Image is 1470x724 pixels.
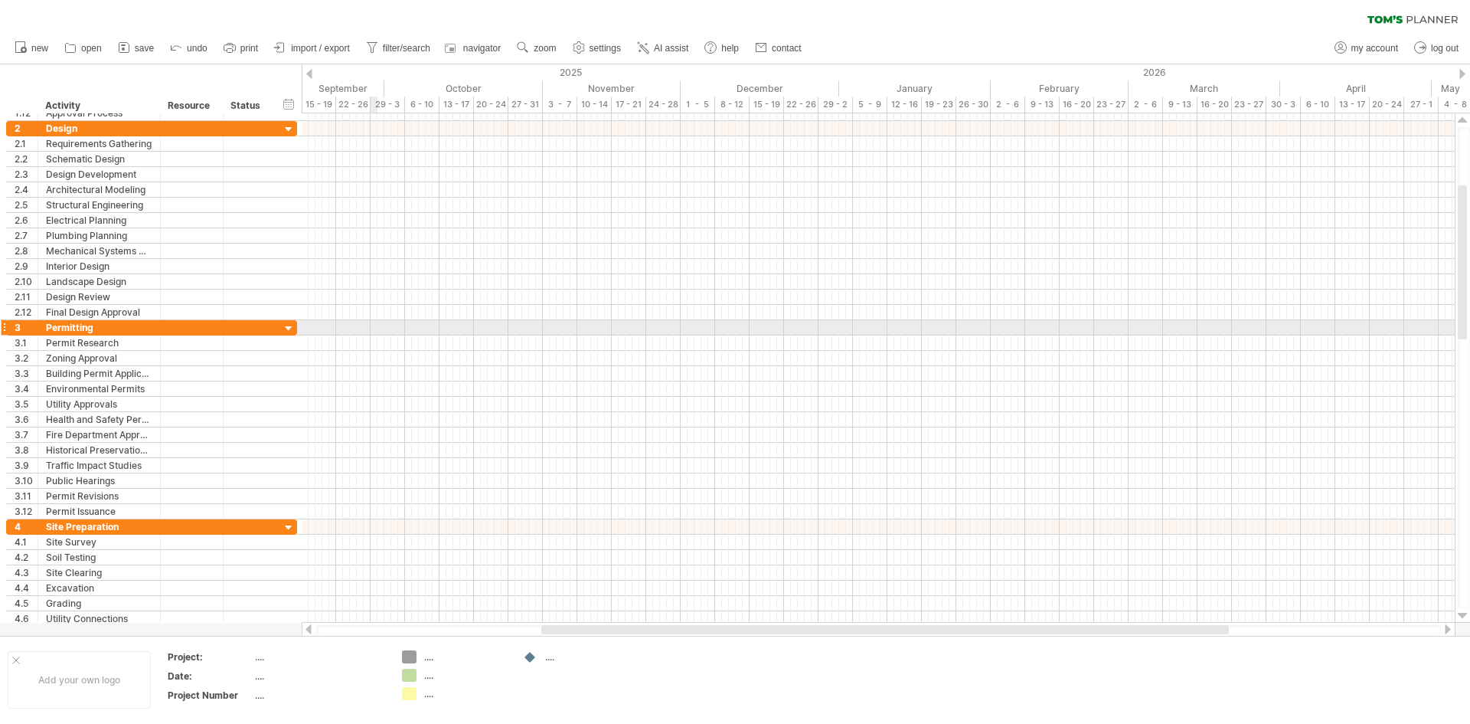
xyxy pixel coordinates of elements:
[46,152,152,166] div: Schematic Design
[577,97,612,113] div: 10 - 14
[15,152,38,166] div: 2.2
[991,97,1025,113] div: 2 - 6
[46,596,152,611] div: Grading
[543,80,681,97] div: November 2025
[60,38,106,58] a: open
[15,489,38,503] div: 3.11
[545,650,629,663] div: ....
[405,97,439,113] div: 6 - 10
[15,397,38,411] div: 3.5
[1232,97,1266,113] div: 23 - 27
[46,611,152,626] div: Utility Connections
[15,504,38,519] div: 3.12
[1197,97,1232,113] div: 16 - 20
[46,366,152,381] div: Building Permit Application
[46,320,152,335] div: Permitting
[15,351,38,365] div: 3.2
[46,213,152,228] div: Electrical Planning
[1410,38,1463,58] a: log out
[45,98,152,113] div: Activity
[46,489,152,503] div: Permit Revisions
[463,43,501,54] span: navigator
[1404,97,1439,113] div: 27 - 1
[46,274,152,289] div: Landscape Design
[633,38,693,58] a: AI assist
[15,611,38,626] div: 4.6
[772,43,802,54] span: contact
[255,650,384,663] div: ....
[508,97,543,113] div: 27 - 31
[1129,97,1163,113] div: 2 - 6
[991,80,1129,97] div: February 2026
[839,80,991,97] div: January 2026
[15,290,38,304] div: 2.11
[590,43,621,54] span: settings
[424,650,508,663] div: ....
[569,38,626,58] a: settings
[46,519,152,534] div: Site Preparation
[46,351,152,365] div: Zoning Approval
[654,43,688,54] span: AI assist
[187,43,207,54] span: undo
[1370,97,1404,113] div: 20 - 24
[15,565,38,580] div: 4.3
[922,97,956,113] div: 19 - 23
[853,97,887,113] div: 5 - 9
[956,97,991,113] div: 26 - 30
[424,669,508,682] div: ....
[46,428,152,442] div: Fire Department Approval
[612,97,646,113] div: 17 - 21
[46,473,152,488] div: Public Hearings
[46,412,152,427] div: Health and Safety Permits
[220,38,263,58] a: print
[270,38,354,58] a: import / export
[46,504,152,519] div: Permit Issuance
[15,443,38,457] div: 3.8
[715,97,750,113] div: 8 - 12
[11,38,53,58] a: new
[168,689,252,702] div: Project Number
[255,670,384,683] div: ....
[15,136,38,151] div: 2.1
[166,38,212,58] a: undo
[46,336,152,350] div: Permit Research
[15,305,38,319] div: 2.12
[114,38,158,58] a: save
[291,43,350,54] span: import / export
[81,43,102,54] span: open
[230,98,264,113] div: Status
[15,550,38,565] div: 4.2
[384,80,543,97] div: October 2025
[1266,97,1301,113] div: 30 - 3
[1025,97,1060,113] div: 9 - 13
[46,305,152,319] div: Final Design Approval
[15,121,38,136] div: 2
[336,97,371,113] div: 22 - 26
[1351,43,1398,54] span: my account
[46,290,152,304] div: Design Review
[31,43,48,54] span: new
[168,98,214,113] div: Resource
[15,366,38,381] div: 3.3
[701,38,743,58] a: help
[371,97,405,113] div: 29 - 3
[15,244,38,258] div: 2.8
[681,97,715,113] div: 1 - 5
[1431,43,1459,54] span: log out
[15,274,38,289] div: 2.10
[46,550,152,565] div: Soil Testing
[168,650,252,663] div: Project:
[46,136,152,151] div: Requirements Gathering
[784,97,818,113] div: 22 - 26
[15,428,38,442] div: 3.7
[439,97,474,113] div: 13 - 17
[15,320,38,335] div: 3
[15,519,38,534] div: 4
[1301,97,1335,113] div: 6 - 10
[1331,38,1403,58] a: my account
[1094,97,1129,113] div: 23 - 27
[46,259,152,274] div: Interior Design
[383,43,430,54] span: filter/search
[443,38,505,58] a: navigator
[362,38,435,58] a: filter/search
